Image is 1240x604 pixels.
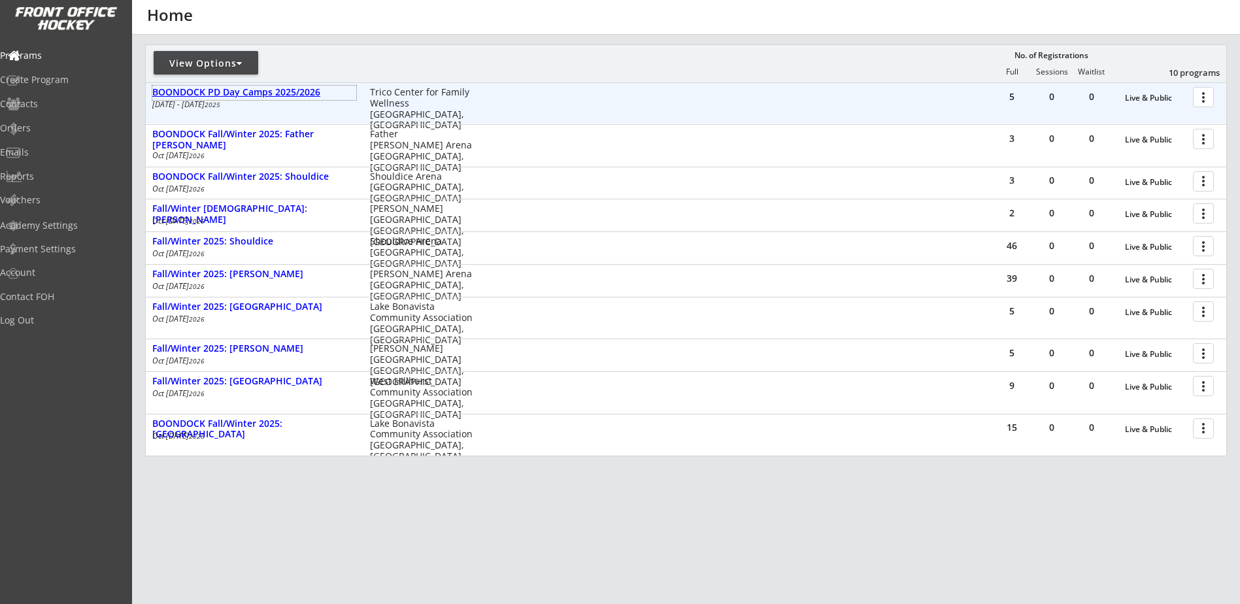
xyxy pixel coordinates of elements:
div: BOONDOCK PD Day Camps 2025/2026 [152,87,356,98]
div: 3 [992,134,1031,143]
div: Oct [DATE] [152,315,352,323]
div: 0 [1072,134,1111,143]
div: Oct [DATE] [152,250,352,258]
button: more_vert [1193,376,1214,396]
div: Fall/Winter 2025: [GEOGRAPHIC_DATA] [152,376,356,387]
div: 0 [1072,307,1111,316]
div: Lake Bonavista Community Association [GEOGRAPHIC_DATA], [GEOGRAPHIC_DATA] [370,301,473,345]
div: View Options [154,57,258,70]
div: Fall/Winter 2025: Shouldice [152,236,356,247]
div: 0 [1032,274,1071,283]
div: Waitlist [1071,67,1111,76]
div: 2 [992,209,1031,218]
em: 2026 [189,431,205,441]
div: Live & Public [1125,425,1186,434]
div: [PERSON_NAME] Arena [GEOGRAPHIC_DATA], [GEOGRAPHIC_DATA] [370,269,473,301]
div: 0 [1032,381,1071,390]
div: 0 [1032,209,1071,218]
div: Fall/Winter 2025: [GEOGRAPHIC_DATA] [152,301,356,312]
div: Oct [DATE] [152,185,352,193]
div: 5 [992,348,1031,358]
div: 0 [1072,381,1111,390]
em: 2026 [189,216,205,226]
div: Full [992,67,1031,76]
div: Oct [DATE] [152,282,352,290]
div: Live & Public [1125,275,1186,284]
div: Oct [DATE] [152,217,352,225]
div: Live & Public [1125,308,1186,317]
div: 46 [992,241,1031,250]
div: West Hillhurst Community Association [GEOGRAPHIC_DATA], [GEOGRAPHIC_DATA] [370,376,473,420]
div: Trico Center for Family Wellness [GEOGRAPHIC_DATA], [GEOGRAPHIC_DATA] [370,87,473,131]
div: Live & Public [1125,135,1186,144]
div: BOONDOCK Fall/Winter 2025: Father [PERSON_NAME] [152,129,356,151]
div: 0 [1032,241,1071,250]
em: 2026 [189,151,205,160]
div: 0 [1072,176,1111,185]
div: BOONDOCK Fall/Winter 2025: Shouldice [152,171,356,182]
button: more_vert [1193,87,1214,107]
button: more_vert [1193,236,1214,256]
div: [PERSON_NAME][GEOGRAPHIC_DATA] [GEOGRAPHIC_DATA], [GEOGRAPHIC_DATA] [370,203,473,247]
em: 2026 [189,389,205,398]
div: Fall/Winter 2025: [PERSON_NAME] [152,343,356,354]
div: 5 [992,92,1031,101]
div: 10 programs [1152,67,1220,78]
div: No. of Registrations [1011,51,1092,60]
button: more_vert [1193,301,1214,322]
div: 9 [992,381,1031,390]
div: 0 [1072,92,1111,101]
div: Fall/Winter 2025: [PERSON_NAME] [152,269,356,280]
div: 3 [992,176,1031,185]
div: Shouldice Arena [GEOGRAPHIC_DATA], [GEOGRAPHIC_DATA] [370,236,473,269]
em: 2026 [189,249,205,258]
div: 0 [1072,423,1111,432]
button: more_vert [1193,343,1214,363]
em: 2026 [189,282,205,291]
div: Live & Public [1125,350,1186,359]
div: Oct [DATE] [152,152,352,159]
div: Live & Public [1125,93,1186,103]
div: 15 [992,423,1031,432]
em: 2026 [189,184,205,193]
div: Oct [DATE] [152,432,352,440]
div: Sessions [1032,67,1071,76]
div: Oct [DATE] [152,390,352,397]
div: Live & Public [1125,243,1186,252]
div: 0 [1032,176,1071,185]
div: [DATE] - [DATE] [152,101,352,109]
div: Live & Public [1125,178,1186,187]
div: 0 [1072,209,1111,218]
div: BOONDOCK Fall/Winter 2025: [GEOGRAPHIC_DATA] [152,418,356,441]
em: 2025 [205,100,220,109]
div: Father [PERSON_NAME] Arena [GEOGRAPHIC_DATA], [GEOGRAPHIC_DATA] [370,129,473,173]
div: Lake Bonavista Community Association [GEOGRAPHIC_DATA], [GEOGRAPHIC_DATA] [370,418,473,462]
div: Shouldice Arena [GEOGRAPHIC_DATA], [GEOGRAPHIC_DATA] [370,171,473,204]
em: 2026 [189,356,205,365]
div: 0 [1072,348,1111,358]
div: 0 [1072,241,1111,250]
button: more_vert [1193,418,1214,439]
div: [PERSON_NAME][GEOGRAPHIC_DATA] [GEOGRAPHIC_DATA], [GEOGRAPHIC_DATA] [370,343,473,387]
button: more_vert [1193,129,1214,149]
div: Live & Public [1125,382,1186,392]
div: 0 [1032,134,1071,143]
div: 0 [1032,423,1071,432]
button: more_vert [1193,171,1214,192]
div: 5 [992,307,1031,316]
div: 0 [1032,92,1071,101]
div: 0 [1032,348,1071,358]
button: more_vert [1193,269,1214,289]
div: 0 [1072,274,1111,283]
div: 0 [1032,307,1071,316]
div: Live & Public [1125,210,1186,219]
em: 2026 [189,314,205,324]
button: more_vert [1193,203,1214,224]
div: 39 [992,274,1031,283]
div: Oct [DATE] [152,357,352,365]
div: Fall/Winter [DEMOGRAPHIC_DATA]: [PERSON_NAME] [152,203,356,226]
